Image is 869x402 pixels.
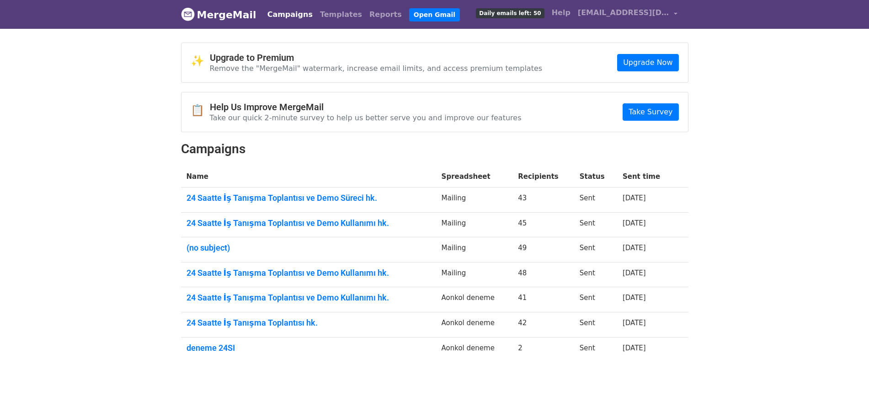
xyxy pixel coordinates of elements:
[472,4,548,22] a: Daily emails left: 50
[181,166,436,188] th: Name
[574,237,617,263] td: Sent
[574,337,617,362] td: Sent
[264,5,316,24] a: Campaigns
[436,287,513,312] td: Aonkol deneme
[187,193,431,203] a: 24 Saatte İş Tanışma Toplantısı ve Demo Süreci hk.
[578,7,669,18] span: [EMAIL_ADDRESS][DOMAIN_NAME]
[210,64,543,73] p: Remove the "MergeMail" watermark, increase email limits, and access premium templates
[436,262,513,287] td: Mailing
[210,52,543,63] h4: Upgrade to Premium
[181,5,256,24] a: MergeMail
[366,5,405,24] a: Reports
[181,7,195,21] img: MergeMail logo
[623,269,646,277] a: [DATE]
[548,4,574,22] a: Help
[512,312,574,338] td: 42
[574,4,681,25] a: [EMAIL_ADDRESS][DOMAIN_NAME]
[574,312,617,338] td: Sent
[409,8,460,21] a: Open Gmail
[512,166,574,188] th: Recipients
[617,54,678,71] a: Upgrade Now
[210,102,522,113] h4: Help Us Improve MergeMail
[181,141,688,157] h2: Campaigns
[476,8,544,18] span: Daily emails left: 50
[187,218,431,228] a: 24 Saatte İş Tanışma Toplantısı ve Demo Kullanımı hk.
[436,337,513,362] td: Aonkol deneme
[574,262,617,287] td: Sent
[436,166,513,188] th: Spreadsheet
[436,188,513,213] td: Mailing
[623,344,646,352] a: [DATE]
[187,318,431,328] a: 24 Saatte İş Tanışma Toplantısı hk.
[574,212,617,237] td: Sent
[823,358,869,402] iframe: Chat Widget
[623,319,646,327] a: [DATE]
[574,166,617,188] th: Status
[512,237,574,263] td: 49
[512,337,574,362] td: 2
[316,5,366,24] a: Templates
[623,103,678,121] a: Take Survey
[512,212,574,237] td: 45
[574,188,617,213] td: Sent
[191,104,210,117] span: 📋
[187,268,431,278] a: 24 Saatte İş Tanışma Toplantısı ve Demo Kullanımı hk.
[436,312,513,338] td: Aonkol deneme
[436,212,513,237] td: Mailing
[512,262,574,287] td: 48
[187,243,431,253] a: (no subject)
[623,219,646,227] a: [DATE]
[436,237,513,263] td: Mailing
[617,166,675,188] th: Sent time
[187,343,431,353] a: deneme 24SI
[623,294,646,302] a: [DATE]
[623,194,646,202] a: [DATE]
[187,293,431,303] a: 24 Saatte İş Tanışma Toplantısı ve Demo Kullanımı hk.
[191,54,210,68] span: ✨
[512,287,574,312] td: 41
[512,188,574,213] td: 43
[623,244,646,252] a: [DATE]
[574,287,617,312] td: Sent
[210,113,522,123] p: Take our quick 2-minute survey to help us better serve you and improve our features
